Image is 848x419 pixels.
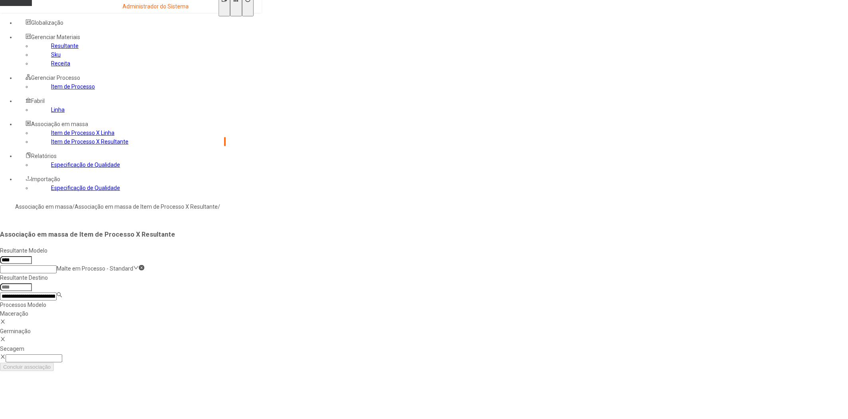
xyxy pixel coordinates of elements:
[31,121,88,127] span: Associação em massa
[51,51,61,58] a: Sku
[51,138,128,145] a: Item de Processo X Resultante
[51,43,79,49] a: Resultante
[51,185,120,191] a: Especificação de Qualidade
[31,75,80,81] span: Gerenciar Processo
[122,3,211,11] p: Administrador do Sistema
[75,204,218,210] a: Associação em massa de Item de Processo X Resultante
[3,364,51,370] span: Concluir associação
[51,107,65,113] a: Linha
[31,20,63,26] span: Globalização
[31,153,57,159] span: Relatórios
[51,162,120,168] a: Especificação de Qualidade
[51,60,70,67] a: Receita
[31,34,80,40] span: Gerenciar Materiais
[31,176,60,182] span: Importação
[57,265,133,272] nz-select-item: Malte em Processo - Standard
[72,204,75,210] nz-breadcrumb-separator: /
[218,204,220,210] nz-breadcrumb-separator: /
[15,204,72,210] a: Associação em massa
[51,130,114,136] a: Item de Processo X Linha
[51,83,95,90] a: Item de Processo
[31,98,45,104] span: Fabril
